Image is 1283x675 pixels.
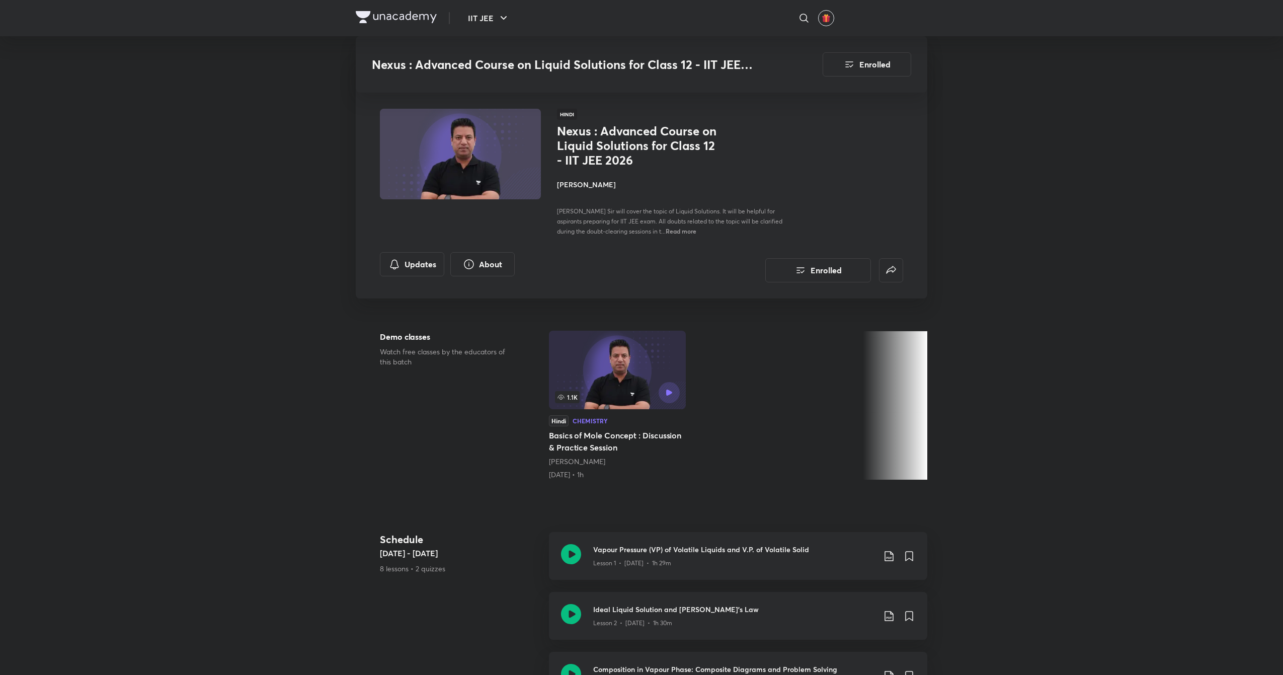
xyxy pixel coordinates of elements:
[557,109,577,120] span: Hindi
[549,331,686,480] a: 1.1KHindiChemistryBasics of Mole Concept : Discussion & Practice Session[PERSON_NAME][DATE] • 1h
[593,619,672,628] p: Lesson 2 • [DATE] • 1h 30m
[380,547,541,559] h5: [DATE] - [DATE]
[765,258,871,282] button: Enrolled
[372,57,766,72] h3: Nexus : Advanced Course on Liquid Solutions for Class 12 - IIT JEE 2026
[557,207,782,235] span: [PERSON_NAME] Sir will cover the topic of Liquid Solutions. It will be helpful for aspirants prep...
[666,227,696,235] span: Read more
[378,108,542,200] img: Thumbnail
[549,331,686,480] a: Basics of Mole Concept : Discussion & Practice Session
[593,604,875,615] h3: Ideal Liquid Solution and [PERSON_NAME]’s Law
[879,258,903,282] button: false
[380,532,541,547] h4: Schedule
[380,252,444,276] button: Updates
[557,124,721,167] h1: Nexus : Advanced Course on Liquid Solutions for Class 12 - IIT JEE 2026
[549,532,927,592] a: Vapour Pressure (VP) of Volatile Liquids and V.P. of Volatile SolidLesson 1 • [DATE] • 1h 29m
[593,559,671,568] p: Lesson 1 • [DATE] • 1h 29m
[822,14,831,23] img: avatar
[450,252,515,276] button: About
[549,457,686,467] div: Brijesh Jindal
[356,11,437,26] a: Company Logo
[380,563,541,574] p: 8 lessons • 2 quizzes
[555,391,580,403] span: 1.1K
[356,11,437,23] img: Company Logo
[549,429,686,454] h5: Basics of Mole Concept : Discussion & Practice Session
[573,418,608,424] div: Chemistry
[380,347,517,367] p: Watch free classes by the educators of this batch
[462,8,516,28] button: IIT JEE
[549,592,927,652] a: Ideal Liquid Solution and [PERSON_NAME]’s LawLesson 2 • [DATE] • 1h 30m
[593,544,875,555] h3: Vapour Pressure (VP) of Volatile Liquids and V.P. of Volatile Solid
[593,664,875,674] h3: Composition in Vapour Phase: Composite Diagrams and Problem Solving
[557,179,782,190] h4: [PERSON_NAME]
[549,415,569,426] div: Hindi
[380,331,517,343] h5: Demo classes
[549,470,686,480] div: 9th Jun • 1h
[549,457,605,466] a: [PERSON_NAME]
[818,10,834,26] button: avatar
[823,52,911,77] button: Enrolled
